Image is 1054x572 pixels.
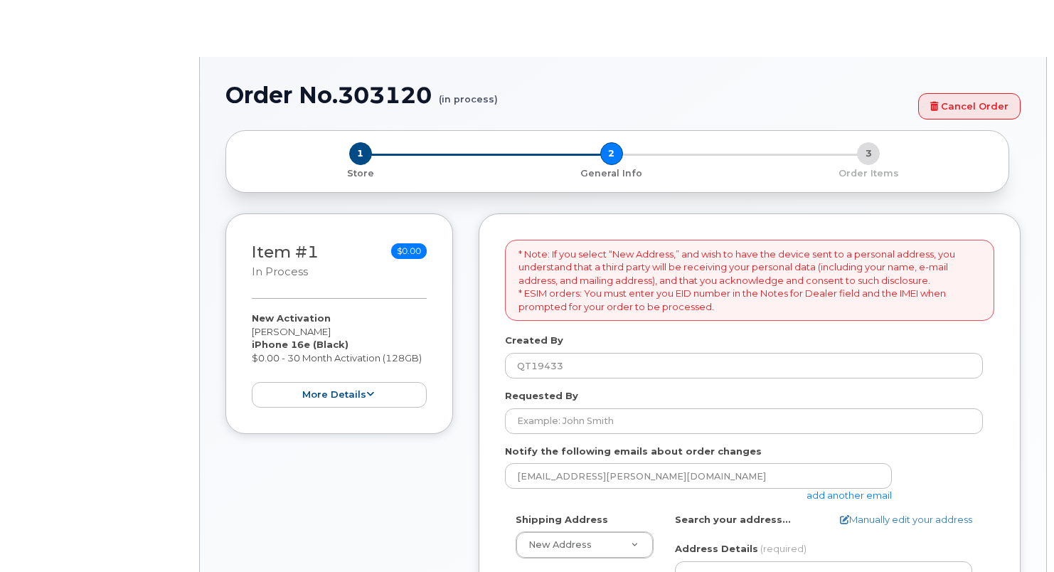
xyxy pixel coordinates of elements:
strong: New Activation [252,312,331,324]
h3: Item #1 [252,243,319,280]
input: Example: John Smith [505,408,983,434]
strong: iPhone 16e (Black) [252,339,348,350]
span: $0.00 [391,243,427,259]
a: Cancel Order [918,93,1021,120]
a: New Address [516,532,653,558]
a: 1 Store [238,165,483,180]
label: Requested By [505,389,578,403]
div: [PERSON_NAME] $0.00 - 30 Month Activation (128GB) [252,312,427,408]
p: * Note: If you select “New Address,” and wish to have the device sent to a personal address, you ... [518,248,981,314]
p: Store [243,167,477,180]
button: more details [252,382,427,408]
span: (required) [760,543,807,554]
h1: Order No.303120 [225,83,911,107]
label: Address Details [675,542,758,556]
a: Manually edit your address [840,513,972,526]
span: 1 [349,142,372,165]
label: Created By [505,334,563,347]
a: add another email [807,489,892,501]
small: in process [252,265,308,278]
label: Search your address... [675,513,791,526]
label: Notify the following emails about order changes [505,445,762,458]
input: Example: john@appleseed.com [505,463,892,489]
span: New Address [528,539,592,550]
label: Shipping Address [516,513,608,526]
small: (in process) [439,83,498,105]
